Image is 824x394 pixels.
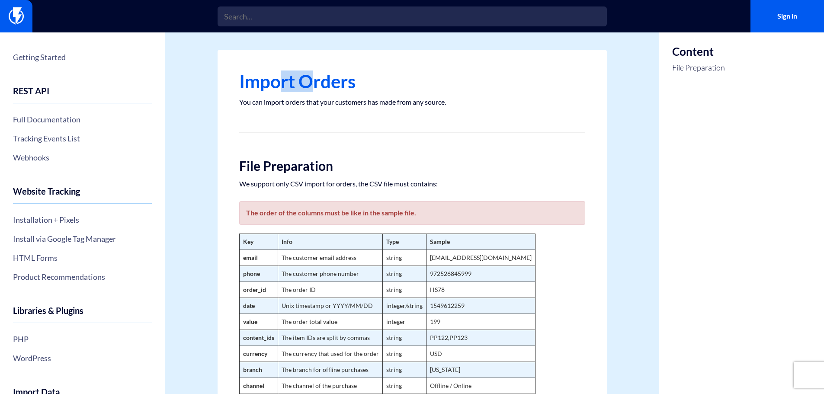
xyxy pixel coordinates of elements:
a: Tracking Events List [13,131,152,146]
a: PHP [13,332,152,346]
a: Full Documentation [13,112,152,127]
strong: branch [243,366,262,373]
strong: Key [243,238,253,245]
a: WordPress [13,351,152,365]
a: Webhooks [13,150,152,165]
b: The order of the columns must be like in the sample file. [246,208,416,217]
td: USD [426,346,535,362]
h3: Content [672,45,725,58]
strong: date [243,302,255,309]
h4: REST API [13,86,152,103]
td: The order ID [278,282,382,298]
td: The channel of the purchase [278,378,382,394]
a: HTML Forms [13,250,152,265]
a: Getting Started [13,50,152,64]
h4: Libraries & Plugins [13,306,152,323]
p: You can import orders that your customers has made from any source. [239,98,585,106]
td: The branch for offline purchases [278,362,382,378]
td: integer [382,314,426,330]
strong: Sample [430,238,450,245]
strong: content_ids [243,334,274,341]
h1: Import Orders [239,71,585,91]
td: string [382,330,426,346]
td: string [382,378,426,394]
h4: Website Tracking [13,186,152,204]
strong: Type [386,238,399,245]
strong: channel [243,382,264,389]
td: The customer email address [278,250,382,266]
td: The currency that used for the order [278,346,382,362]
td: Offline / Online [426,378,535,394]
td: string [382,362,426,378]
td: string [382,250,426,266]
td: 1549612259 [426,298,535,314]
strong: email [243,254,258,261]
td: 199 [426,314,535,330]
a: File Preparation [672,62,725,74]
td: PP122,PP123 [426,330,535,346]
td: 972526845999 [426,266,535,282]
td: HS78 [426,282,535,298]
td: The order total value [278,314,382,330]
strong: Info [282,238,292,245]
a: Install via Google Tag Manager [13,231,152,246]
td: string [382,282,426,298]
strong: phone [243,270,260,277]
h2: File Preparation [239,159,585,173]
input: Search... [218,6,607,26]
p: We support only CSV import for orders, the CSV file must contains: [239,179,585,188]
strong: currency [243,350,267,357]
td: integer/string [382,298,426,314]
td: The item IDs are split by commas [278,330,382,346]
strong: value [243,318,257,325]
td: string [382,346,426,362]
a: Product Recommendations [13,269,152,284]
td: string [382,266,426,282]
strong: order_id [243,286,266,293]
td: [US_STATE] [426,362,535,378]
td: The customer phone number [278,266,382,282]
a: Installation + Pixels [13,212,152,227]
td: [EMAIL_ADDRESS][DOMAIN_NAME] [426,250,535,266]
td: Unix timestamp or YYYY/MM/DD [278,298,382,314]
